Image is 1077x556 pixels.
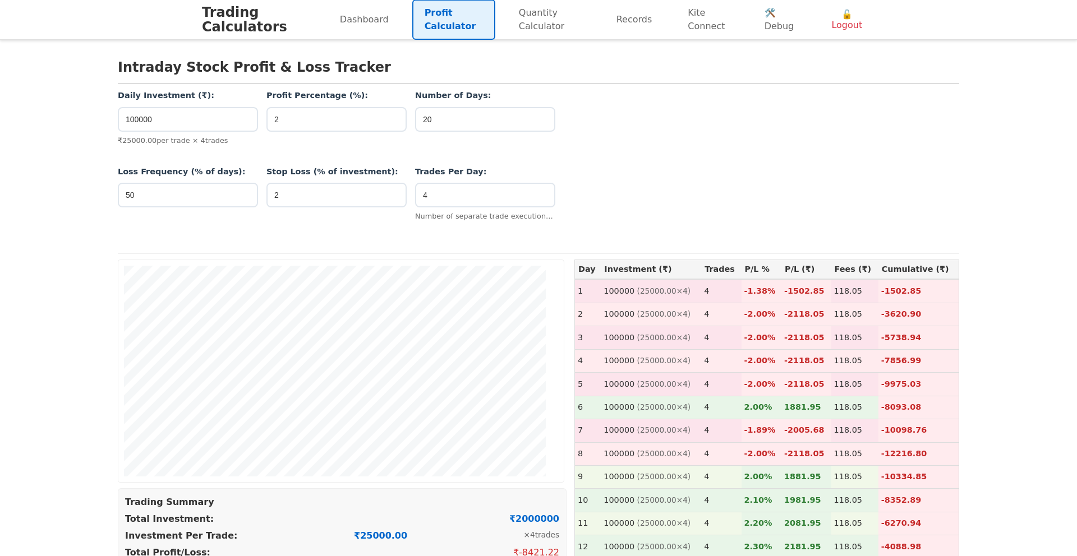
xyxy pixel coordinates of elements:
span: ( 25000.00 × 4 ) [634,333,691,342]
label: Profit Percentage (%): [266,90,407,102]
span: ( 25000.00 × 4 ) [634,425,691,434]
td: 100000 [601,489,701,512]
td: -8352.89 [878,489,959,512]
td: 4 [701,466,741,489]
td: -2.00 % [742,442,782,465]
td: 2 [575,303,601,326]
td: 3 [575,326,601,349]
button: 🔓 Logout [819,2,875,37]
td: 100000 [601,442,701,465]
td: -12216.80 [878,442,959,465]
td: 4 [701,419,741,442]
td: 100000 [601,512,701,535]
td: 1881.95 [781,396,831,419]
a: Dashboard [328,6,401,33]
td: -2.00 % [742,373,782,396]
label: Loss Frequency (% of days): [118,166,258,178]
th: Fees (₹) [831,260,878,279]
td: 118.05 [831,442,878,465]
td: 1981.95 [781,489,831,512]
td: -2118.05 [781,303,831,326]
td: 8 [575,442,601,465]
td: -7856.99 [878,349,959,372]
td: -1.38 % [742,279,782,303]
label: Stop Loss (% of investment): [266,166,407,178]
label: Trades Per Day: [415,166,555,178]
span: ( 25000.00 × 4 ) [634,309,691,318]
td: 1 [575,279,601,303]
h1: Trading Calculators [202,5,328,35]
div: Trading Summary [125,495,559,509]
span: ( 25000.00 × 4 ) [634,495,691,504]
td: 100000 [601,326,701,349]
td: -6270.94 [878,512,959,535]
td: -2005.68 [781,419,831,442]
a: Records [604,6,665,33]
td: -1502.85 [878,279,959,303]
span: ( 25000.00 × 4 ) [634,402,691,411]
td: -2118.05 [781,442,831,465]
td: 2081.95 [781,512,831,535]
span: ( 25000.00 × 4 ) [634,379,691,388]
span: ₹ 2000000 [509,512,559,526]
td: 4 [701,489,741,512]
td: -1502.85 [781,279,831,303]
label: Number of Days: [415,90,555,102]
td: -10334.85 [878,466,959,489]
td: 10 [575,489,601,512]
td: -10098.76 [878,419,959,442]
td: 4 [701,279,741,303]
td: 118.05 [831,303,878,326]
td: 4 [575,349,601,372]
td: 100000 [601,396,701,419]
strong: Total Investment: [125,512,214,526]
td: 4 [701,349,741,372]
td: -2.00 % [742,303,782,326]
th: Day [575,260,601,279]
span: ( 25000.00 × 4 ) [634,449,691,458]
td: 2.00 % [742,466,782,489]
td: 4 [701,396,741,419]
td: 4 [701,512,741,535]
label: Daily Investment (₹): [118,90,258,102]
td: 1881.95 [781,466,831,489]
td: -2118.05 [781,349,831,372]
td: 11 [575,512,601,535]
td: -3620.90 [878,303,959,326]
td: 118.05 [831,512,878,535]
span: ( 25000.00 × 4 ) [634,286,691,295]
div: ₹ 25000.00 per trade × 4 trades [118,135,258,146]
td: 2.00 % [742,396,782,419]
td: 100000 [601,303,701,326]
td: 118.05 [831,279,878,303]
span: × 4 trades [524,529,559,543]
td: 6 [575,396,601,419]
td: 118.05 [831,396,878,419]
td: 118.05 [831,373,878,396]
td: -8093.08 [878,396,959,419]
td: -2118.05 [781,373,831,396]
td: 100000 [601,373,701,396]
td: 5 [575,373,601,396]
th: P/L % [742,260,782,279]
th: P/L (₹) [781,260,831,279]
td: 118.05 [831,489,878,512]
td: -2.00 % [742,349,782,372]
td: 118.05 [831,326,878,349]
td: 2.10 % [742,489,782,512]
td: -5738.94 [878,326,959,349]
span: ₹ 25000.00 [354,529,407,543]
span: ( 25000.00 × 4 ) [634,542,691,551]
th: Investment (₹) [601,260,701,279]
td: 7 [575,419,601,442]
th: Cumulative (₹) [878,260,959,279]
span: ( 25000.00 × 4 ) [634,518,691,527]
td: -2.00 % [742,326,782,349]
td: 9 [575,466,601,489]
td: 100000 [601,466,701,489]
td: -9975.03 [878,373,959,396]
td: 4 [701,303,741,326]
td: 118.05 [831,419,878,442]
strong: Investment Per Trade: [125,529,238,543]
td: 2.20 % [742,512,782,535]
